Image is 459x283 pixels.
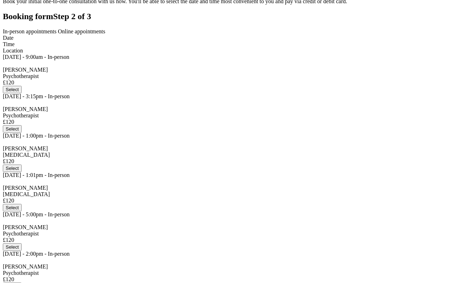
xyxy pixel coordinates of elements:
div: [DATE] - 1:01pm - In-person [3,172,456,178]
div: [PERSON_NAME] Psychotherapist [3,263,456,276]
span: Step 2 of 3 [53,12,91,21]
div: £120 [3,198,456,204]
div: [DATE] - 1:00pm - In-person [3,133,456,139]
div: £120 [3,119,456,125]
div: Time [3,41,456,48]
button: Select Mon 8 Sep 1:01pm in-person [3,204,22,211]
div: [DATE] - 3:15pm - In-person [3,93,456,100]
div: Date [3,35,456,41]
span: In-person appointments [3,28,57,34]
div: [DATE] - 2:00pm - In-person [3,251,456,257]
button: Select Mon 8 Sep 1:00pm in-person [3,165,22,172]
div: [PERSON_NAME] Psychotherapist [3,224,456,237]
div: £120 [3,79,456,86]
button: Select Wed 10 Sep 5:00pm in-person [3,243,22,251]
div: [PERSON_NAME] Psychotherapist [3,106,456,119]
div: £120 [3,237,456,243]
div: £120 [3,276,456,283]
div: [PERSON_NAME] [MEDICAL_DATA] [3,185,456,198]
div: [PERSON_NAME] [MEDICAL_DATA] [3,145,456,158]
div: [DATE] - 5:00pm - In-person [3,211,456,218]
div: £120 [3,158,456,165]
div: [PERSON_NAME] Psychotherapist [3,67,456,79]
span: Online appointments [58,28,106,34]
div: Location [3,48,456,54]
button: Select Sat 6 Sep 3:15pm in-person [3,125,22,133]
h2: Booking form [3,12,456,21]
div: [DATE] - 9:00am - In-person [3,54,456,60]
button: Select Fri 5 Sep 9:00am in-person [3,86,22,93]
